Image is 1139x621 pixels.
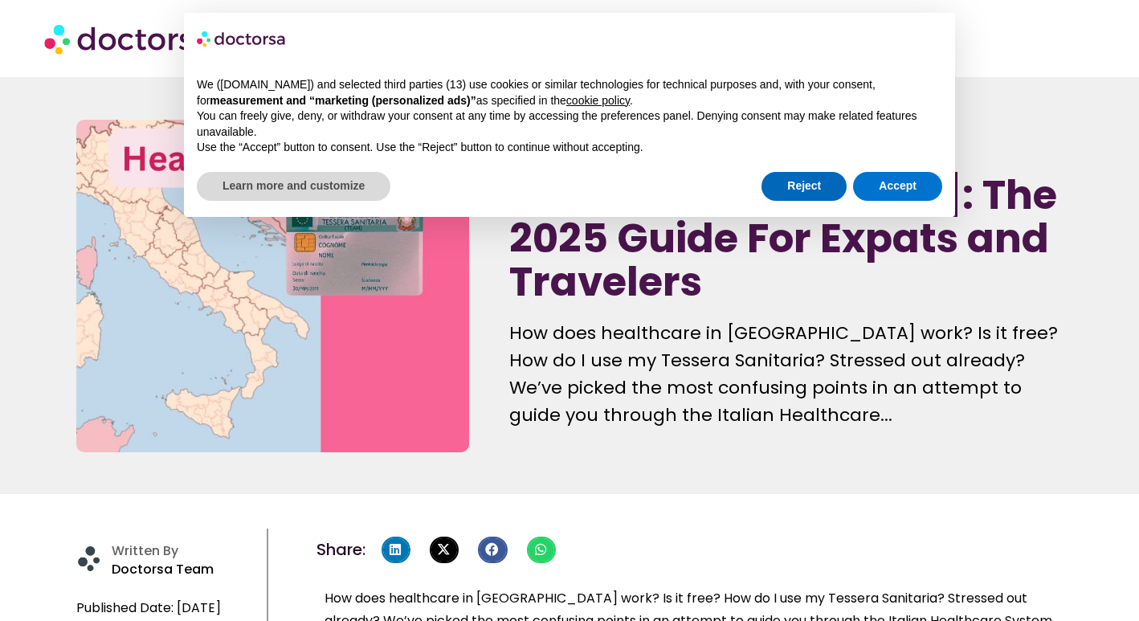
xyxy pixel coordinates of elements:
span: Tessera Sanitaria [828,589,937,607]
h4: Written By [112,543,259,558]
p: Doctorsa Team [112,558,259,581]
img: healthcare system in italy [76,120,469,452]
p: You can freely give, deny, or withdraw your consent at any time by accessing the preferences pane... [197,108,942,140]
strong: measurement and “marketing (personalized ads)” [210,94,476,107]
button: Accept [853,172,942,201]
div: Share on facebook [478,537,507,564]
button: Reject [761,172,847,201]
div: Share on x-twitter [430,537,459,564]
a: cookie policy [566,94,630,107]
button: Learn more and customize [197,172,390,201]
h4: Share: [316,541,365,558]
p: How does healthcare in [GEOGRAPHIC_DATA] work? Is it free? How do I use my Tessera Sanitaria? Str... [509,320,1062,429]
img: logo [197,26,287,51]
p: We ([DOMAIN_NAME]) and selected third parties (13) use cookies or similar technologies for techni... [197,77,942,108]
span: Published Date: [DATE] [76,597,221,619]
div: Share on linkedin [382,537,410,564]
div: Share on whatsapp [527,537,556,564]
p: Use the “Accept” button to consent. Use the “Reject” button to continue without accepting. [197,140,942,156]
h1: Healthcare in [GEOGRAPHIC_DATA]: The 2025 Guide For Expats and Travelers [509,130,1062,304]
span: How does healthcare in [GEOGRAPHIC_DATA] work? Is it free? How do I use my [325,589,825,607]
